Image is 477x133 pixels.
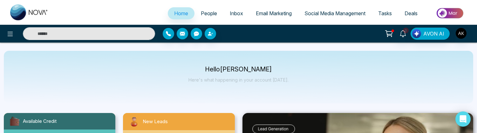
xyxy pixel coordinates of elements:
span: Social Media Management [304,10,365,17]
img: Market-place.gif [427,6,473,20]
div: Open Intercom Messenger [455,111,471,127]
span: Inbox [230,10,243,17]
a: Social Media Management [298,7,372,19]
img: availableCredit.svg [9,116,20,127]
a: Email Marketing [249,7,298,19]
span: Deals [405,10,418,17]
span: New Leads [143,118,168,125]
span: Tasks [378,10,392,17]
a: Tasks [372,7,398,19]
a: Deals [398,7,424,19]
span: 3 [403,28,409,33]
button: AVON AI [411,28,450,40]
img: Lead Flow [412,29,421,38]
a: 3 [395,28,411,39]
span: AVON AI [423,30,444,37]
img: newLeads.svg [128,116,140,128]
a: Home [168,7,194,19]
span: Home [174,10,188,17]
a: Inbox [223,7,249,19]
img: Nova CRM Logo [10,4,48,20]
span: People [201,10,217,17]
span: Email Marketing [256,10,292,17]
img: User Avatar [456,28,467,39]
p: Hello [PERSON_NAME] [188,67,289,72]
span: Available Credit [23,118,57,125]
p: Here's what happening in your account [DATE]. [188,77,289,83]
a: People [194,7,223,19]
